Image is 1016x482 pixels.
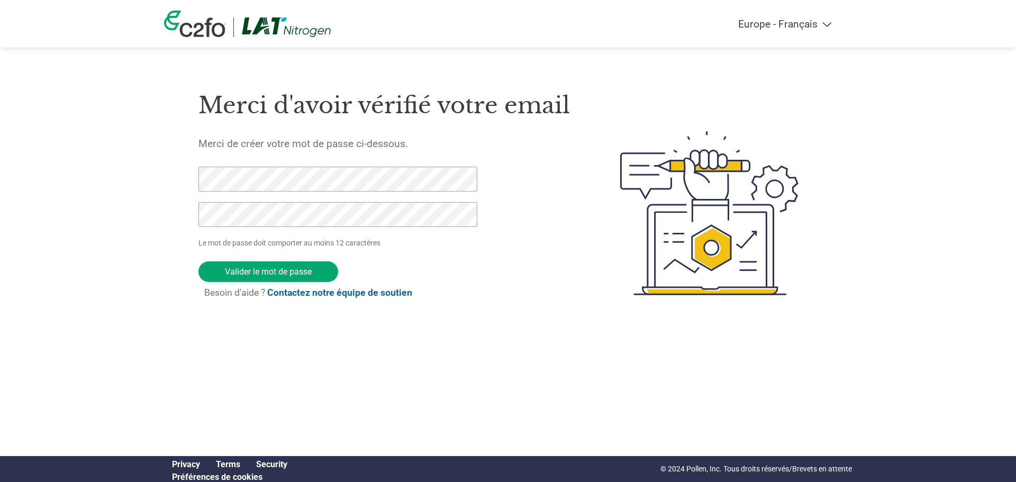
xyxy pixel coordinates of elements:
[164,11,225,37] img: c2fo logo
[216,459,240,469] a: Terms
[172,472,262,482] a: Cookie Preferences, opens a dedicated popup modal window
[267,287,412,298] a: Contactez notre équipe de soutien
[256,459,287,469] a: Security
[198,238,481,249] p: Le mot de passe doit comporter au moins 12 caractères
[198,88,570,123] h1: Merci d'avoir vérifié votre email
[601,73,818,353] img: create-password
[172,459,200,469] a: Privacy
[198,138,570,150] h5: Merci de créer votre mot de passe ci-dessous.
[660,463,852,475] p: © 2024 Pollen, Inc. Tous droits réservés/Brevets en attente
[204,287,412,298] span: Besoin d'aide ?
[198,261,338,282] input: Valider le mot de passe
[242,17,331,37] img: LAT Nitrogen
[164,472,295,482] div: Open Cookie Preferences Modal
